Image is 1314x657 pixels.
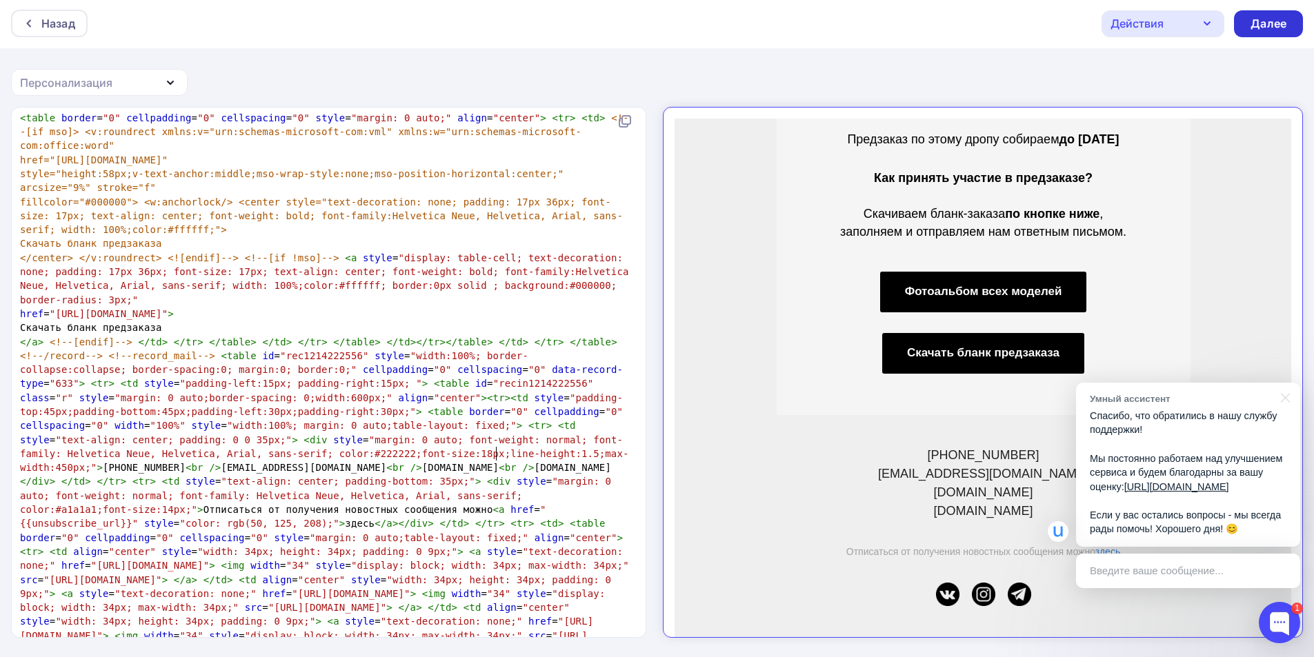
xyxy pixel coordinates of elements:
span: > [617,532,624,543]
span: > [558,518,564,529]
span: > [558,336,564,347]
span: < [20,546,26,557]
span: table [345,336,375,347]
span: table [227,350,257,361]
span: br [392,462,404,473]
span: > [528,518,535,529]
span: > [168,308,174,319]
span: > [292,434,298,445]
span: > [410,588,417,599]
span: align [487,602,517,613]
span: td [439,602,451,613]
span: > [109,378,115,389]
span: >< [505,392,517,403]
span: style [79,392,109,403]
span: </ [20,336,32,347]
span: </ [570,336,581,347]
span: < [510,518,517,529]
span: td [588,112,599,123]
span: id [475,378,487,389]
span: < [487,476,493,487]
span: style [375,350,404,361]
span: < [528,420,535,431]
span: < [552,112,558,123]
span: tr [97,378,108,389]
span: < [499,462,505,473]
span: table [581,336,611,347]
span: > [209,560,215,571]
span: cellpadding [535,406,599,417]
span: "margin: 0 auto; font-weight: normal; font-family: Helvetica Neue, Helvetica, Arial, sans-serif; ... [20,434,629,474]
span: "0" [528,364,546,375]
span: fillcolor="#000000"> <w:anchorlock/> <center style="text-decoration: none; padding: 17px 36px; fo... [20,196,623,236]
a: здесь [421,427,446,438]
div: [PHONE_NUMBER] [EMAIL_ADDRESS][DOMAIN_NAME] [DOMAIN_NAME] [DOMAIN_NAME] [154,327,464,402]
span: a [333,616,339,627]
strong: Как принять участие в предзаказе? [199,52,418,66]
span: tr [546,336,558,347]
span: < [186,462,192,473]
span: > [162,574,168,585]
span: a [499,504,505,515]
span: > [38,546,44,557]
span: td [55,546,67,557]
span: a [351,252,357,263]
span: table [26,112,56,123]
span: cellpadding [363,364,428,375]
span: style [333,434,363,445]
span: style [517,476,546,487]
span: </ [298,336,310,347]
div: Введите ваше сообщение... [1076,554,1300,588]
span: border [61,112,97,123]
span: > [85,476,91,487]
span: tr [186,336,197,347]
span: "[URL][DOMAIN_NAME]" [292,588,410,599]
span: </ [97,476,108,487]
span: tr [535,420,546,431]
span: tr [109,476,121,487]
span: Скачать бланк предзаказа [20,322,162,333]
span: cellspacing [179,532,244,543]
span: </ [203,574,215,585]
span: "0" [292,112,310,123]
span: < [132,476,139,487]
span: "center" [493,112,541,123]
span: td [517,392,528,403]
button: Персонализация [11,69,188,96]
span: "padding-left:15px; padding-right:15px; " [179,378,421,389]
span: > [162,336,168,347]
span: ></ [392,518,410,529]
span: "0" [250,532,268,543]
div: Умный ассистент [1090,392,1273,405]
span: class [20,392,50,403]
span: > [375,336,381,347]
span: </ [262,336,274,347]
span: "r" [55,392,73,403]
span: < [91,378,97,389]
span: "width: 34px; height: 34px; padding: 0 9px;" [197,546,457,557]
span: > [227,574,233,585]
span: < [540,518,546,529]
span: "width: 34px; height: 34px; padding: 0 9px;" [20,574,617,599]
span: href [61,560,85,571]
a: Скачать бланк предзаказа [208,214,410,255]
span: "0" [197,112,215,123]
span: border [20,532,55,543]
span: <!--[if !mso]--> [245,252,339,263]
span: "margin: 0 auto;table-layout: fixed;" [310,532,528,543]
span: "center" [570,532,617,543]
img: t_ico_vk.png [261,464,285,487]
span: < [558,420,564,431]
span: </ [174,574,186,585]
span: cellpadding [126,112,191,123]
span: </ [174,336,186,347]
span: style="height:58px;v-text-anchor:middle;mso-wrap-style:none;mso-position-horizontal:center;" [20,168,564,179]
span: > [315,616,321,627]
span: cellspacing [20,420,85,431]
span: tr [138,476,150,487]
span: "center" [109,546,157,557]
span: "text-align: center; padding: 0 0 35px;" [55,434,292,445]
span: > [386,602,392,613]
span: div [32,476,50,487]
span: "0" [510,406,528,417]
